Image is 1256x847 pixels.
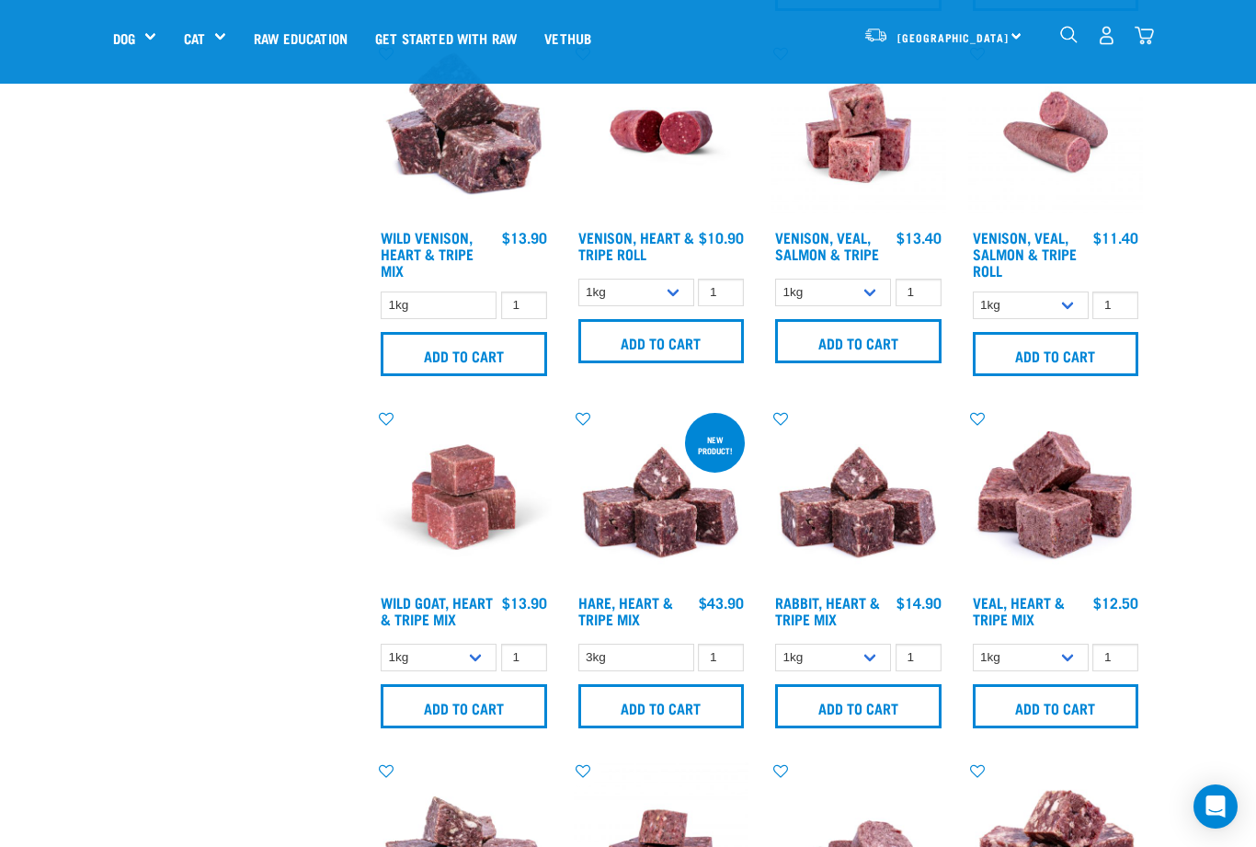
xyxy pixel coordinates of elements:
input: Add to cart [578,319,745,363]
input: 1 [698,644,744,672]
a: Wild Venison, Heart & Tripe Mix [381,233,474,274]
a: Venison, Veal, Salmon & Tripe [775,233,879,258]
input: Add to cart [578,684,745,728]
input: Add to cart [973,684,1139,728]
div: $10.90 [699,229,744,246]
div: $43.90 [699,594,744,611]
div: $13.90 [502,229,547,246]
img: Venison Veal Salmon Tripe 1621 [771,44,946,220]
div: new product! [685,426,745,464]
img: Raw Essentials Venison Heart & Tripe Hypoallergenic Raw Pet Food Bulk Roll Unwrapped [574,44,749,220]
div: $14.90 [896,594,942,611]
input: Add to cart [381,684,547,728]
img: Cubes [968,409,1144,585]
a: Hare, Heart & Tripe Mix [578,598,673,623]
img: 1171 Venison Heart Tripe Mix 01 [376,44,552,220]
img: Goat Heart Tripe 8451 [376,409,552,585]
div: $12.50 [1093,594,1138,611]
a: Rabbit, Heart & Tripe Mix [775,598,880,623]
img: van-moving.png [863,27,888,43]
input: 1 [501,644,547,672]
input: 1 [501,292,547,320]
a: Vethub [531,1,605,74]
a: Veal, Heart & Tripe Mix [973,598,1065,623]
a: Dog [113,28,135,49]
a: Wild Goat, Heart & Tripe Mix [381,598,493,623]
div: $13.90 [502,594,547,611]
input: Add to cart [775,684,942,728]
input: Add to cart [381,332,547,376]
input: Add to cart [775,319,942,363]
div: Open Intercom Messenger [1193,784,1238,829]
input: 1 [896,644,942,672]
img: 1175 Rabbit Heart Tripe Mix 01 [771,409,946,585]
input: 1 [896,279,942,307]
input: 1 [1092,644,1138,672]
img: Venison Veal Salmon Tripe 1651 [968,44,1144,220]
span: [GEOGRAPHIC_DATA] [897,34,1009,40]
img: home-icon-1@2x.png [1060,26,1078,43]
input: 1 [1092,292,1138,320]
a: Raw Education [240,1,361,74]
a: Get started with Raw [361,1,531,74]
a: Cat [184,28,205,49]
input: Add to cart [973,332,1139,376]
img: home-icon@2x.png [1135,26,1154,45]
img: 1175 Rabbit Heart Tripe Mix 01 [574,409,749,585]
input: 1 [698,279,744,307]
a: Venison, Heart & Tripe Roll [578,233,694,258]
div: $11.40 [1093,229,1138,246]
a: Venison, Veal, Salmon & Tripe Roll [973,233,1077,274]
div: $13.40 [896,229,942,246]
img: user.png [1097,26,1116,45]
